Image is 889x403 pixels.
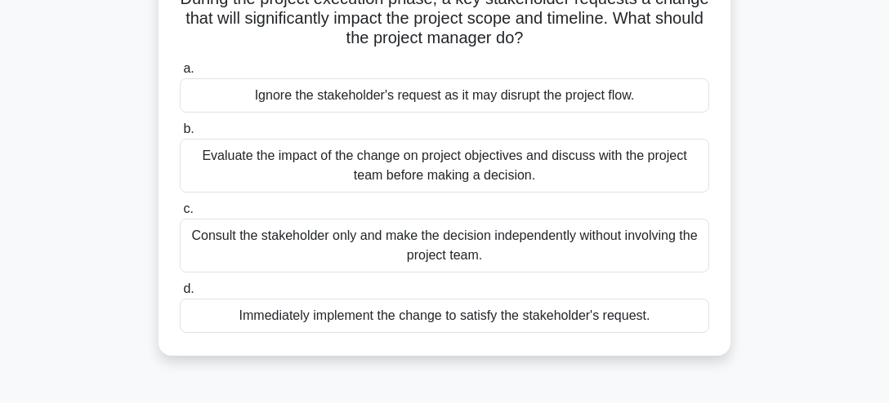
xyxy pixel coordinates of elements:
span: c. [183,201,193,215]
div: Ignore the stakeholder's request as it may disrupt the project flow. [180,78,709,113]
span: b. [183,122,194,135]
div: Immediately implement the change to satisfy the stakeholder's request. [180,299,709,333]
span: a. [183,61,194,75]
div: Evaluate the impact of the change on project objectives and discuss with the project team before ... [180,139,709,193]
span: d. [183,281,194,295]
div: Consult the stakeholder only and make the decision independently without involving the project team. [180,219,709,272]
